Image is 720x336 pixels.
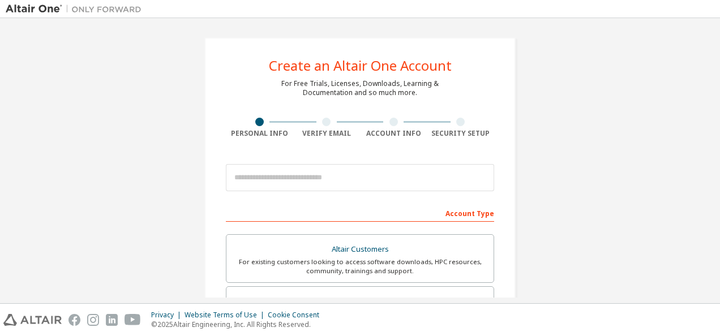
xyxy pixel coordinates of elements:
div: For existing customers looking to access software downloads, HPC resources, community, trainings ... [233,257,487,275]
div: Website Terms of Use [185,311,268,320]
div: Account Info [360,129,427,138]
div: Create an Altair One Account [269,59,452,72]
img: instagram.svg [87,314,99,326]
div: Students [233,294,487,309]
img: altair_logo.svg [3,314,62,326]
p: © 2025 Altair Engineering, Inc. All Rights Reserved. [151,320,326,329]
img: linkedin.svg [106,314,118,326]
div: For Free Trials, Licenses, Downloads, Learning & Documentation and so much more. [281,79,439,97]
div: Verify Email [293,129,361,138]
div: Altair Customers [233,242,487,257]
img: youtube.svg [125,314,141,326]
div: Account Type [226,204,494,222]
img: Altair One [6,3,147,15]
div: Security Setup [427,129,495,138]
div: Personal Info [226,129,293,138]
img: facebook.svg [68,314,80,326]
div: Cookie Consent [268,311,326,320]
div: Privacy [151,311,185,320]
